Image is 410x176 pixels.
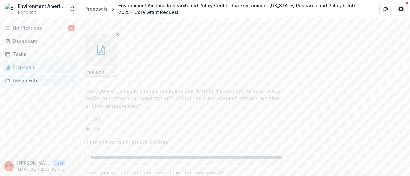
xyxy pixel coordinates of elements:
p: [PERSON_NAME] [17,160,50,166]
div: Luke Metzger [6,164,12,168]
p: [EMAIL_ADDRESS][PERSON_NAME][DOMAIN_NAME] [17,166,66,172]
div: Environment America Research and Policy Center dba Environment [US_STATE] Research and Policy Center [18,3,66,10]
div: Dashboard [13,38,72,44]
span: Nonprofit [18,10,36,15]
button: Partners [379,3,392,15]
div: Proposals [13,64,72,71]
div: Documents [13,77,72,84]
span: Notifications [13,26,68,31]
img: Environment America Research and Policy Center dba Environment Texas Research and Policy Center [5,4,15,14]
a: Tasks [3,49,77,59]
div: Environment America Research and Policy Center dba Environment [US_STATE] Research and Policy Cen... [119,2,369,16]
a: Documents [3,75,77,86]
span: 4 [68,25,75,31]
div: Tasks [13,51,72,57]
button: Notifications4 [3,23,77,33]
a: Dashboard [3,36,77,46]
nav: breadcrumb [83,1,372,17]
div: Proposals [85,5,108,12]
a: Proposals [3,62,77,73]
a: Proposals [83,4,110,13]
button: Open entity switcher [68,3,77,15]
button: More [68,162,76,170]
button: Get Help [395,3,407,15]
p: User [53,160,66,166]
